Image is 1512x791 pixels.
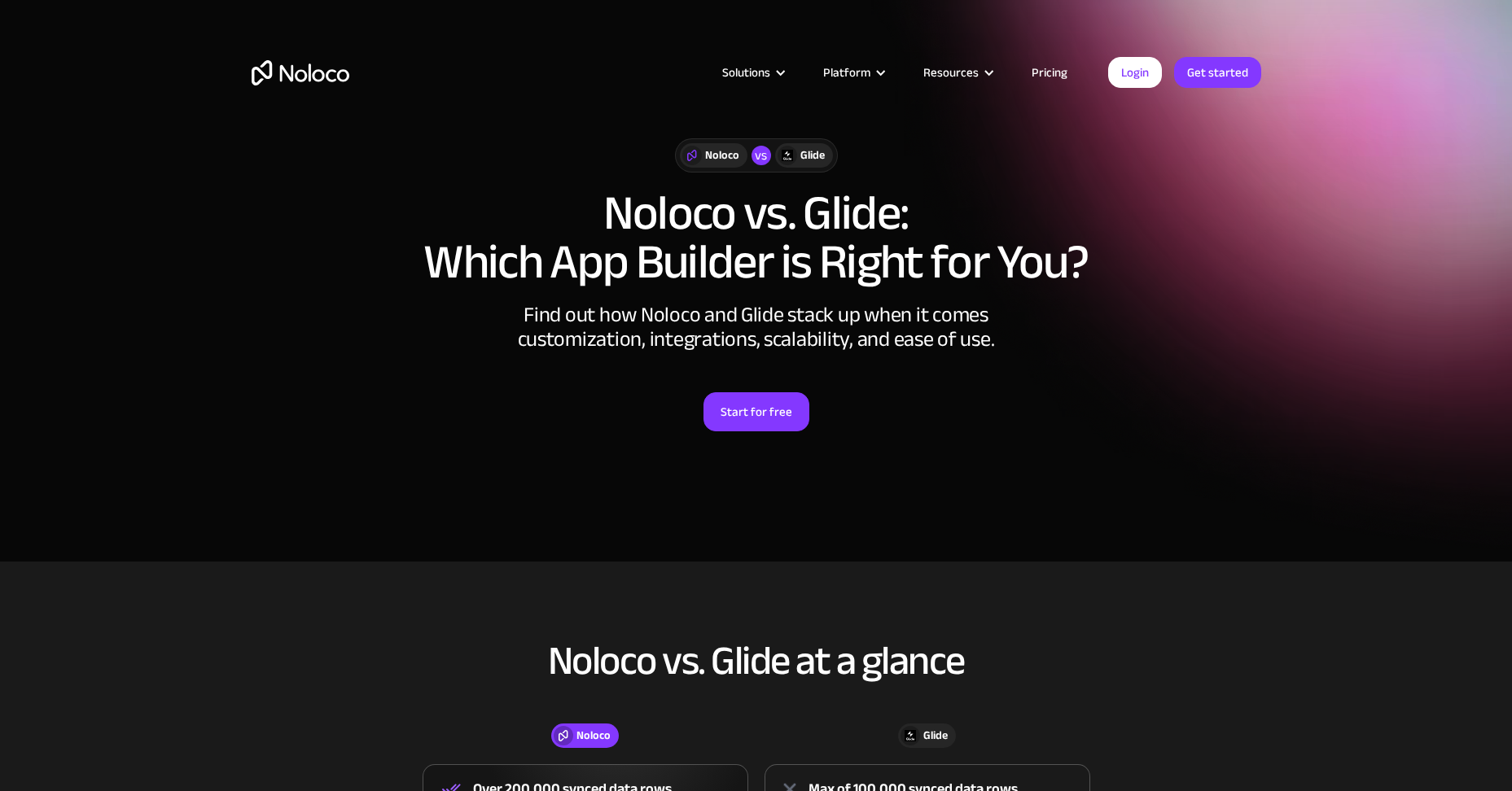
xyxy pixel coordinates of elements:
div: Noloco [576,727,611,745]
div: Glide [800,146,825,164]
div: vs [752,146,771,165]
div: Noloco [705,146,739,164]
a: Pricing [1011,62,1088,83]
div: Glide [923,727,948,745]
h1: Noloco vs. Glide: Which App Builder is Right for You? [252,189,1261,286]
h2: Noloco vs. Glide at a glance [252,639,1261,683]
div: Find out how Noloco and Glide stack up when it comes customization, integrations, scalability, an... [512,303,1001,352]
div: Solutions [722,62,770,83]
a: Get started [1174,57,1261,88]
a: Login [1108,57,1162,88]
div: Platform [823,62,870,83]
div: Resources [903,62,1011,83]
div: Resources [923,62,979,83]
a: home [252,60,349,85]
div: Solutions [702,62,803,83]
div: Platform [803,62,903,83]
a: Start for free [703,392,809,431]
